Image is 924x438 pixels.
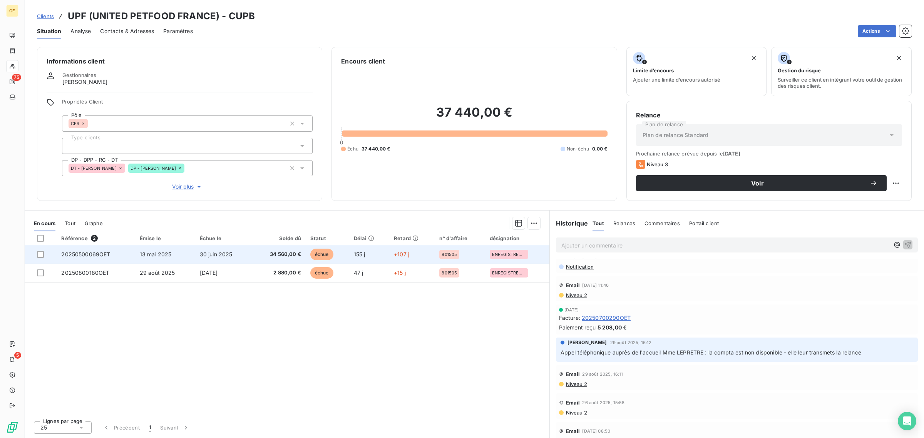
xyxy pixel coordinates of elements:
div: Référence [61,235,130,242]
span: Portail client [689,220,719,226]
span: [DATE] 08:50 [582,429,610,433]
span: 801505 [442,271,457,275]
span: [PERSON_NAME] [62,78,107,86]
div: Solde dû [256,235,301,241]
span: Surveiller ce client en intégrant votre outil de gestion des risques client. [778,77,905,89]
span: 20250500069OET [61,251,110,257]
span: 13 mai 2025 [140,251,172,257]
span: +107 j [394,251,409,257]
span: 2 880,00 € [256,269,301,277]
button: Voir plus [62,182,313,191]
span: 29 août 2025 [140,269,175,276]
span: 5 208,00 € [598,323,627,331]
span: Échu [347,145,358,152]
span: Tout [65,220,75,226]
span: 0 [340,139,343,145]
span: 5 [14,352,21,359]
span: Non-échu [567,145,589,152]
img: Logo LeanPay [6,421,18,433]
h6: Relance [636,110,902,120]
span: 801505 [442,252,457,257]
span: 20250800180OET [61,269,109,276]
span: Niveau 2 [565,381,587,387]
span: CER [71,121,79,126]
span: ENREGISTREMENT DES DONNÉES EXTRUSION [492,271,526,275]
h2: 37 440,00 € [341,105,607,128]
span: Email [566,400,580,406]
div: Délai [354,235,385,241]
span: Relances [613,220,635,226]
div: Open Intercom Messenger [898,412,916,430]
span: [DATE] 11:46 [582,283,609,288]
span: 2 [91,235,98,242]
span: échue [310,249,333,260]
span: Clients [37,13,54,19]
span: Analyse [70,27,91,35]
span: 25 [40,424,47,431]
span: Commentaires [644,220,680,226]
span: Niveau 3 [647,161,668,167]
h6: Informations client [47,57,313,66]
input: Ajouter une valeur [88,120,94,127]
span: Email [566,371,580,377]
button: Gestion du risqueSurveiller ce client en intégrant votre outil de gestion des risques client. [771,47,912,96]
span: Email [566,282,580,288]
span: Voir [645,180,870,186]
span: Limite d’encours [633,67,674,74]
span: 1 [149,424,151,431]
span: Tout [593,220,604,226]
span: Facture : [559,314,580,322]
span: Gestionnaires [62,72,96,78]
span: 20250700290OET [582,314,631,322]
span: 0,00 € [592,145,608,152]
span: 26 août 2025, 15:58 [582,400,624,405]
span: 155 j [354,251,365,257]
h6: Historique [550,219,588,228]
span: Contacts & Adresses [100,27,154,35]
span: [DATE] [723,150,740,157]
span: 29 août 2025, 16:12 [610,340,652,345]
a: Clients [37,12,54,20]
div: Retard [394,235,430,241]
span: Paiement reçu [559,323,596,331]
span: DT - [PERSON_NAME] [71,166,117,171]
span: Situation [37,27,61,35]
span: Notification [565,264,594,270]
span: Niveau 2 [565,410,587,416]
span: ENREGISTREMENT DES DONNÉES EXTRUSION [492,252,526,257]
input: Ajouter une valeur [69,142,75,149]
span: échue [310,267,333,279]
div: désignation [490,235,545,241]
span: +15 j [394,269,406,276]
span: [DATE] [200,269,218,276]
span: [DATE] [564,308,579,312]
span: [PERSON_NAME] [567,339,607,346]
h3: UPF (UNITED PETFOOD FRANCE) - CUPB [68,9,255,23]
span: 34 560,00 € [256,251,301,258]
span: 75 [12,74,21,81]
button: 1 [144,420,156,436]
button: Voir [636,175,887,191]
div: n° d'affaire [439,235,480,241]
span: Plan de relance Standard [643,131,709,139]
div: Échue le [200,235,247,241]
span: Ajouter une limite d’encours autorisé [633,77,720,83]
span: 37 440,00 € [362,145,390,152]
div: Statut [310,235,345,241]
span: 47 j [354,269,363,276]
span: Propriétés Client [62,99,313,109]
span: Niveau 2 [565,292,587,298]
input: Ajouter une valeur [184,165,191,172]
span: Prochaine relance prévue depuis le [636,150,902,157]
span: Gestion du risque [778,67,821,74]
span: 29 août 2025, 16:11 [582,372,623,376]
span: Voir plus [172,183,203,191]
button: Actions [858,25,896,37]
span: [DATE] 08:53 [582,254,610,259]
button: Précédent [98,420,144,436]
span: Email [566,428,580,434]
h6: Encours client [341,57,385,66]
span: Graphe [85,220,103,226]
span: DP - [PERSON_NAME] [131,166,176,171]
div: OE [6,5,18,17]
